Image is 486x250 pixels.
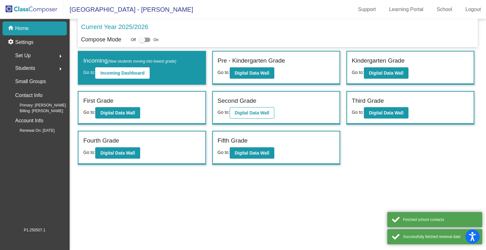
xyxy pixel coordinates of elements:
[369,110,403,115] b: Digital Data Wall
[57,65,64,73] mat-icon: arrow_right
[235,70,269,76] b: Digital Data Wall
[218,70,230,75] span: Go to:
[352,56,405,65] label: Kindergarten Grade
[8,39,15,46] mat-icon: settings
[218,110,230,115] span: Go to:
[83,150,95,155] span: Go to:
[230,107,274,119] button: Digital Data Wall
[218,136,248,145] label: Fifth Grade
[230,147,274,159] button: Digital Data Wall
[384,4,429,15] a: Learning Portal
[15,116,43,125] p: Account Info
[81,35,121,44] p: Compose Mode
[218,56,285,65] label: Pre - Kindergarten Grade
[153,37,159,43] span: On
[353,4,381,15] a: Support
[352,70,364,75] span: Go to:
[108,59,176,64] span: (New students moving into lowest grade)
[95,107,140,119] button: Digital Data Wall
[218,96,257,106] label: Second Grade
[235,110,269,115] b: Digital Data Wall
[15,91,42,100] p: Contact Info
[352,96,384,106] label: Third Grade
[369,70,403,76] b: Digital Data Wall
[9,108,63,114] span: Billing: [PERSON_NAME]
[432,4,457,15] a: School
[15,51,31,60] span: Set Up
[8,25,15,32] mat-icon: home
[218,150,230,155] span: Go to:
[100,70,144,76] b: Incoming Dashboard
[15,64,35,73] span: Students
[131,37,136,43] span: Off
[9,128,54,133] span: Renewal On: [DATE]
[83,110,95,115] span: Go to:
[364,107,408,119] button: Digital Data Wall
[83,96,113,106] label: First Grade
[100,110,135,115] b: Digital Data Wall
[364,67,408,79] button: Digital Data Wall
[9,102,66,108] span: Primary: [PERSON_NAME]
[15,39,34,46] p: Settings
[352,110,364,115] span: Go to:
[403,217,477,223] div: Fetched school contacts
[230,67,274,79] button: Digital Data Wall
[100,150,135,155] b: Digital Data Wall
[15,25,29,32] p: Home
[57,52,64,60] mat-icon: arrow_right
[403,234,477,240] div: Successfully fetched renewal date
[15,77,46,86] p: Small Groups
[95,147,140,159] button: Digital Data Wall
[235,150,269,155] b: Digital Data Wall
[63,4,193,15] span: [GEOGRAPHIC_DATA] - [PERSON_NAME]
[95,67,149,79] button: Incoming Dashboard
[81,22,148,32] p: Current Year 2025/2026
[83,136,119,145] label: Fourth Grade
[83,56,176,65] label: Incoming
[460,4,486,15] a: Logout
[83,70,95,75] span: Go to:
